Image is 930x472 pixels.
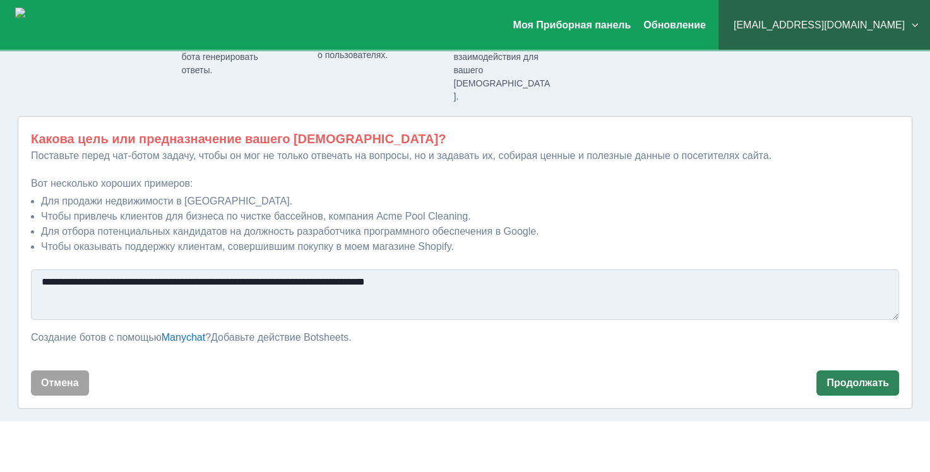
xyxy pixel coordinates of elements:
[31,150,772,161] ya-tr-span: Поставьте перед чат-ботом задачу, чтобы он мог не только отвечать на вопросы, но и задавать их, с...
[31,370,89,396] button: Отмена
[41,196,292,206] ya-tr-span: Для продажи недвижимости в [GEOGRAPHIC_DATA].
[41,226,539,237] ya-tr-span: Для отбора потенциальных кандидатов на должность разработчика программного обеспечения в Google.
[729,13,920,38] button: [EMAIL_ADDRESS][DOMAIN_NAME]
[453,38,550,102] ya-tr-span: Установите правила взаимодействия для вашего [DEMOGRAPHIC_DATA].
[41,377,79,389] ya-tr-span: Отмена
[211,332,352,343] ya-tr-span: Добавьте действие Botsheets.
[205,332,211,343] ya-tr-span: ?
[162,332,205,343] a: Manychat
[10,8,25,43] img: 8ee8a982-065f-4b09-909a-1987d97f45d5
[18,7,912,103] div: Прогресс
[181,38,263,75] ya-tr-span: Научите своего чат-бота генерировать ответы.
[826,377,889,389] ya-tr-span: Продолжать
[513,20,631,30] a: Моя Приборная панель
[31,178,193,189] ya-tr-span: Вот несколько хороших примеров:
[41,241,454,252] ya-tr-span: Чтобы оказывать поддержку клиентам, совершившим покупку в моем магазине Shopify.
[31,332,162,343] ya-tr-span: Создание ботов с помощью
[643,20,706,30] ya-tr-span: Обновление
[31,132,446,146] ya-tr-span: Какова цель или предназначение вашего [DEMOGRAPHIC_DATA]?
[41,211,470,221] ya-tr-span: Чтобы привлечь клиентов для бизнеса по чистке бассейнов, компания Acme Pool Cleaning.
[816,370,899,396] button: Продолжать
